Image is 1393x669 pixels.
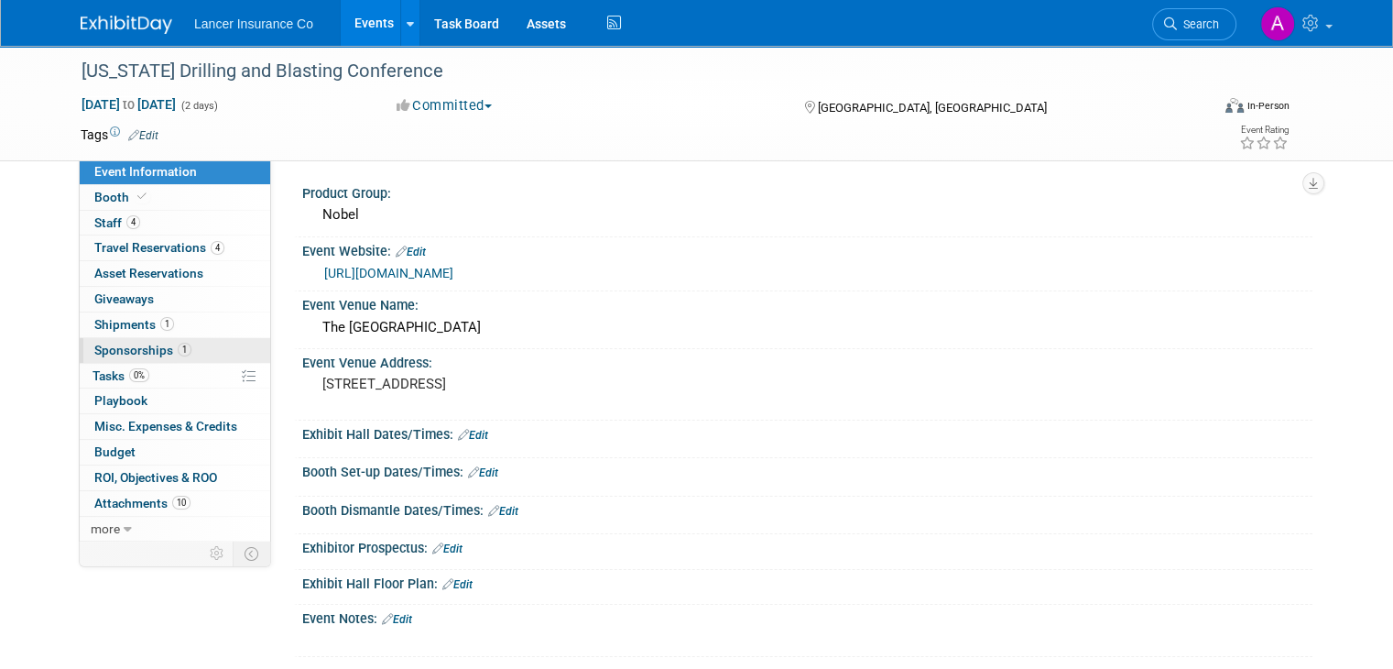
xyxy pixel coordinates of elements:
div: Event Format [1111,95,1290,123]
span: [DATE] [DATE] [81,96,177,113]
a: Event Information [80,159,270,184]
a: ROI, Objectives & ROO [80,466,270,490]
span: Event Information [94,164,197,179]
a: more [80,517,270,542]
i: Booth reservation complete [137,192,147,202]
span: ROI, Objectives & ROO [94,470,217,485]
div: Exhibit Hall Floor Plan: [302,570,1312,594]
span: 4 [211,241,224,255]
div: Booth Dismantle Dates/Times: [302,497,1312,521]
a: Search [1152,8,1236,40]
span: Misc. Expenses & Credits [94,419,237,433]
span: Search [1177,17,1219,31]
td: Toggle Event Tabs [234,542,271,565]
td: Tags [81,126,158,144]
a: Edit [442,578,473,591]
pre: [STREET_ADDRESS] [322,376,703,392]
span: Lancer Insurance Co [194,16,313,31]
img: Ann Barron [1260,6,1295,41]
a: Travel Reservations4 [80,236,270,260]
span: [GEOGRAPHIC_DATA], [GEOGRAPHIC_DATA] [818,101,1047,115]
div: Product Group: [302,180,1312,203]
a: [URL][DOMAIN_NAME] [324,266,453,280]
a: Tasks0% [80,364,270,389]
span: 10 [172,496,190,510]
span: 4 [126,215,140,229]
div: Exhibit Hall Dates/Times: [302,421,1312,444]
img: Format-Inperson.png [1225,98,1244,113]
span: Travel Reservations [94,240,224,255]
div: In-Person [1246,99,1290,113]
span: Shipments [94,317,174,332]
div: Booth Set-up Dates/Times: [302,458,1312,482]
img: ExhibitDay [81,16,172,34]
span: Giveaways [94,291,154,306]
div: [US_STATE] Drilling and Blasting Conference [75,55,1187,88]
span: Attachments [94,496,190,510]
span: (2 days) [180,100,218,112]
span: 1 [160,317,174,331]
a: Edit [432,543,463,555]
button: Committed [390,96,499,115]
span: Playbook [94,393,147,408]
a: Giveaways [80,287,270,312]
span: Asset Reservations [94,266,203,280]
span: Tasks [93,368,149,383]
a: Misc. Expenses & Credits [80,414,270,439]
a: Shipments1 [80,313,270,337]
a: Staff4 [80,211,270,236]
span: more [91,521,120,536]
a: Edit [128,129,158,142]
a: Edit [468,466,498,479]
a: Edit [488,505,518,518]
span: 1 [178,343,191,356]
a: Edit [382,613,412,626]
div: Event Website: [302,237,1312,261]
span: Booth [94,190,150,204]
a: Attachments10 [80,491,270,516]
div: Exhibitor Prospectus: [302,534,1312,558]
a: Sponsorships1 [80,338,270,363]
td: Personalize Event Tab Strip [201,542,234,565]
span: 0% [129,368,149,382]
div: The [GEOGRAPHIC_DATA] [316,313,1299,342]
a: Edit [396,246,426,258]
span: Budget [94,444,136,459]
div: Nobel [316,201,1299,229]
a: Budget [80,440,270,465]
span: Sponsorships [94,343,191,357]
div: Event Venue Name: [302,291,1312,314]
div: Event Rating [1239,126,1289,135]
span: to [120,97,137,112]
a: Booth [80,185,270,210]
span: Staff [94,215,140,230]
a: Edit [458,429,488,442]
a: Playbook [80,389,270,413]
a: Asset Reservations [80,261,270,286]
div: Event Notes: [302,605,1312,629]
div: Event Venue Address: [302,349,1312,372]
